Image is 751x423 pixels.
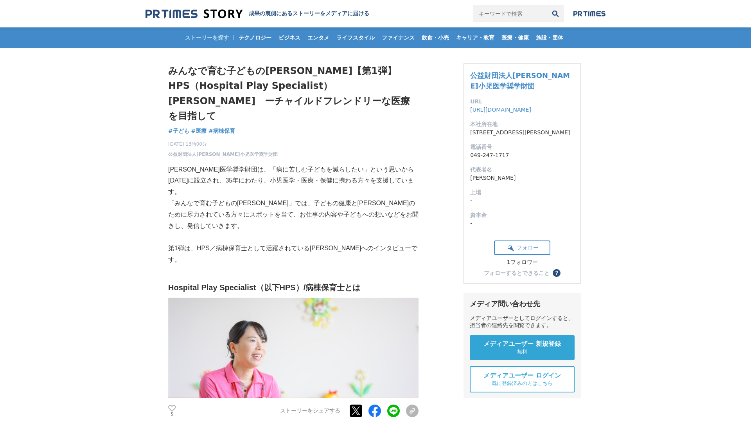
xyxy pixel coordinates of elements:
dd: [PERSON_NAME] [470,174,574,182]
a: テクノロジー [235,27,275,48]
p: 第1弾は、HPS／病棟保育士として活躍されている[PERSON_NAME]へのインタビューです。 [168,243,419,266]
div: メディア問い合わせ先 [470,299,575,309]
span: #子ども [168,127,189,134]
a: メディアユーザー 新規登録 無料 [470,335,575,360]
a: 飲食・小売 [419,27,452,48]
dt: 本社所在地 [470,120,574,128]
span: 医療・健康 [498,34,532,41]
span: 無料 [517,348,527,355]
span: ライフスタイル [333,34,378,41]
dt: URL [470,98,574,106]
a: メディアユーザー ログイン 既に登録済みの方はこちら [470,366,575,392]
dd: - [470,219,574,228]
dd: [STREET_ADDRESS][PERSON_NAME] [470,128,574,137]
strong: Hospital Play Specialist（以下HPS）/病棟保育士とは [168,283,360,292]
p: ストーリーをシェアする [280,407,340,414]
img: prtimes [573,11,605,17]
button: フォロー [494,240,550,255]
span: メディアユーザー ログイン [483,372,561,380]
span: 施設・団体 [533,34,566,41]
div: メディアユーザーとしてログインすると、担当者の連絡先を閲覧できます。 [470,315,575,329]
p: 「みんなで育む子どもの[PERSON_NAME]」では、子どもの健康と[PERSON_NAME]のために尽力されている方々にスポットを当て、お仕事の内容や子どもへの想いなどをお聞きし、発信してい... [168,198,419,231]
a: ライフスタイル [333,27,378,48]
span: #病棟保育 [208,127,235,134]
a: 医療・健康 [498,27,532,48]
dd: - [470,197,574,205]
a: #病棟保育 [208,127,235,135]
span: 既に登録済みの方はこちら [492,380,553,387]
a: #医療 [191,127,207,135]
button: 検索 [547,5,564,22]
button: ？ [553,269,561,277]
h1: みんなで育む子どもの[PERSON_NAME]【第1弾】 HPS（Hospital Play Specialist）[PERSON_NAME] ーチャイルドフレンドリーな医療を目指して [168,63,419,124]
span: ファイナンス [379,34,418,41]
span: メディアユーザー 新規登録 [483,340,561,348]
span: 飲食・小売 [419,34,452,41]
a: #子ども [168,127,189,135]
dt: 資本金 [470,211,574,219]
div: フォローするとできること [484,270,550,276]
div: 1フォロワー [494,259,550,266]
a: 公益財団法人[PERSON_NAME]小児医学奨学財団 [168,151,278,158]
a: ファイナンス [379,27,418,48]
span: テクノロジー [235,34,275,41]
span: キャリア・教育 [453,34,498,41]
span: エンタメ [304,34,332,41]
dd: 049-247-1717 [470,151,574,159]
img: 成果の裏側にあるストーリーをメディアに届ける [146,9,243,19]
p: 5 [168,412,176,416]
dt: 電話番号 [470,143,574,151]
span: [DATE] 13時00分 [168,141,278,148]
dt: 代表者名 [470,166,574,174]
dt: 上場 [470,188,574,197]
h2: 成果の裏側にあるストーリーをメディアに届ける [249,10,369,17]
span: #医療 [191,127,207,134]
a: エンタメ [304,27,332,48]
a: [URL][DOMAIN_NAME] [470,107,531,113]
input: キーワードで検索 [473,5,547,22]
span: ？ [554,270,559,276]
a: 施設・団体 [533,27,566,48]
a: 成果の裏側にあるストーリーをメディアに届ける 成果の裏側にあるストーリーをメディアに届ける [146,9,369,19]
span: ビジネス [275,34,304,41]
a: 公益財団法人[PERSON_NAME]小児医学奨学財団 [470,71,570,90]
a: キャリア・教育 [453,27,498,48]
a: ビジネス [275,27,304,48]
p: [PERSON_NAME]医学奨学財団は、「病に苦しむ子どもを減らしたい」という思いから[DATE]に設立され、35年にわたり、小児医学・医療・保健に携わる方々を支援しています。 [168,164,419,198]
